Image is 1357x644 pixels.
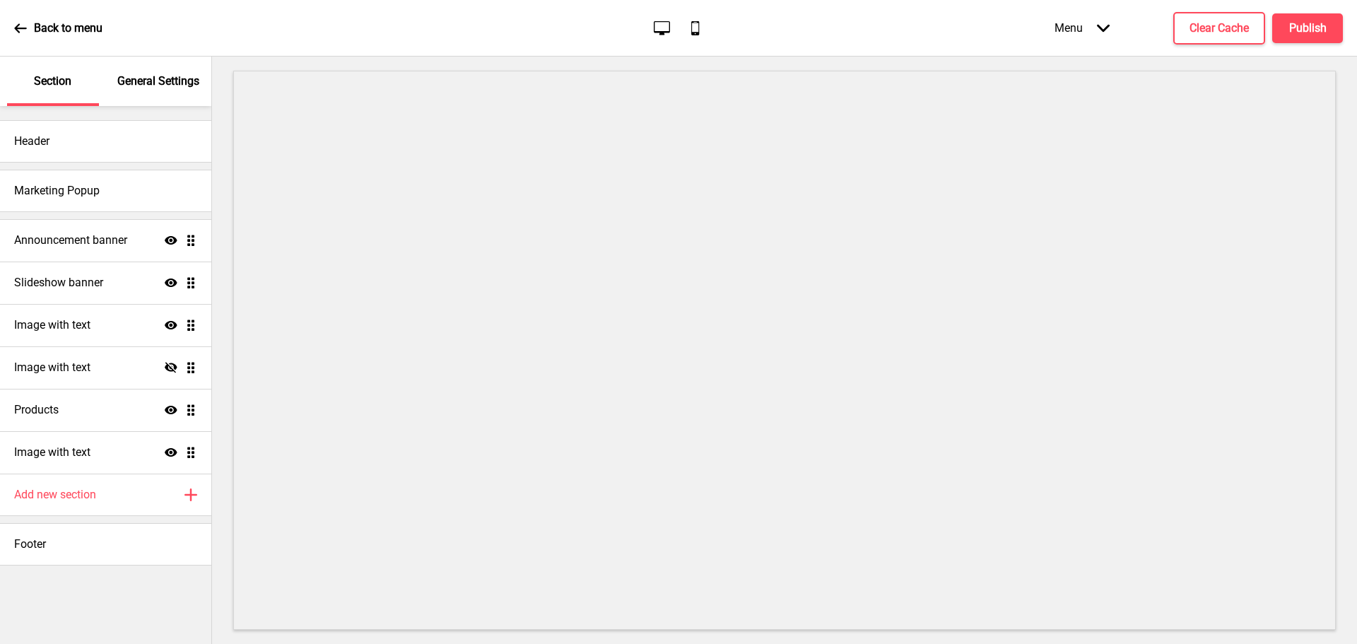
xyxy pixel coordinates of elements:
h4: Marketing Popup [14,183,100,199]
h4: Clear Cache [1189,21,1249,36]
h4: Slideshow banner [14,275,103,291]
h4: Footer [14,537,46,552]
h4: Announcement banner [14,233,127,248]
h4: Image with text [14,360,90,375]
a: Back to menu [14,9,102,47]
h4: Add new section [14,487,96,503]
h4: Header [14,134,49,149]
button: Publish [1272,13,1343,43]
p: General Settings [117,74,199,89]
p: Back to menu [34,21,102,36]
button: Clear Cache [1173,12,1265,45]
h4: Products [14,402,59,418]
h4: Image with text [14,445,90,460]
p: Section [34,74,71,89]
div: Menu [1040,7,1124,49]
h4: Publish [1289,21,1327,36]
h4: Image with text [14,317,90,333]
